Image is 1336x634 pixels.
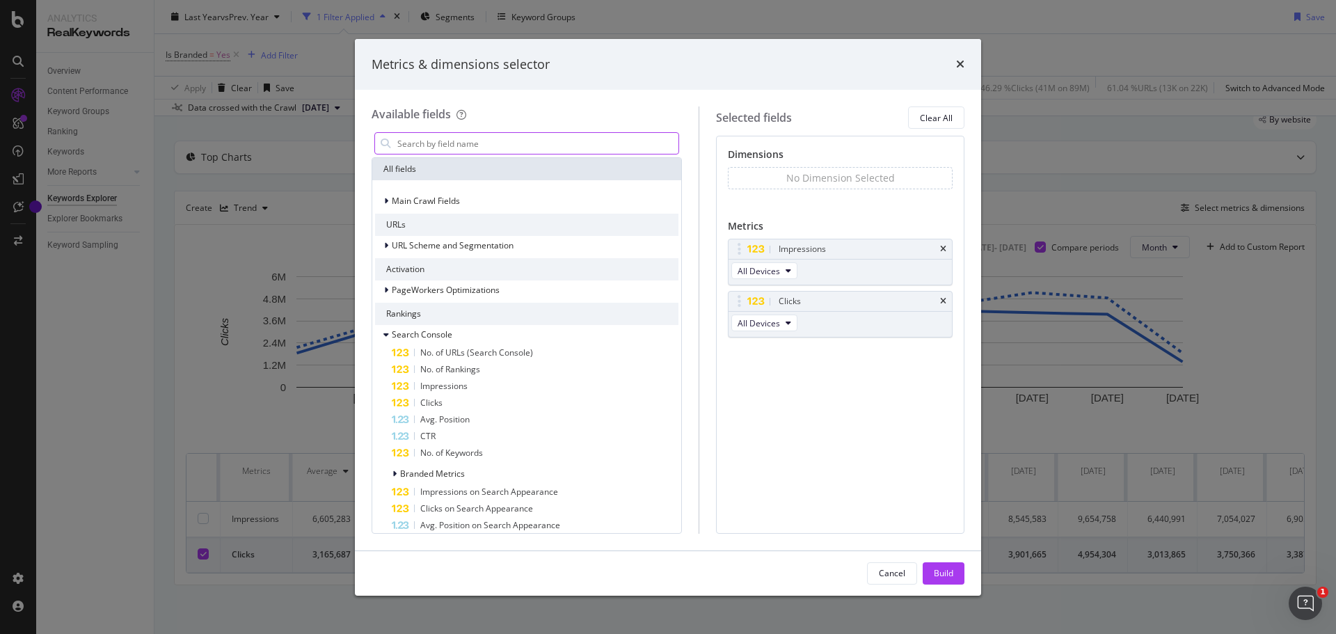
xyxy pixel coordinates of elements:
button: Clear All [908,106,964,129]
span: Avg. Position [420,413,470,425]
button: All Devices [731,262,797,279]
div: times [940,297,946,306]
span: All Devices [738,265,780,277]
div: Cancel [879,567,905,579]
div: ImpressionstimesAll Devices [728,239,953,285]
span: Branded Metrics [400,468,465,480]
input: Search by field name [396,133,678,154]
span: Clicks on Search Appearance [420,502,533,514]
div: ClickstimesAll Devices [728,291,953,338]
div: times [956,56,964,74]
button: All Devices [731,315,797,331]
span: Impressions on Search Appearance [420,486,558,498]
button: Build [923,562,964,585]
div: Dimensions [728,148,953,167]
iframe: Intercom live chat [1289,587,1322,620]
div: Rankings [375,303,678,325]
span: Main Crawl Fields [392,195,460,207]
span: No. of Keywords [420,447,483,459]
div: times [940,245,946,253]
div: All fields [372,158,681,180]
div: Clear All [920,112,953,124]
div: Metrics [728,219,953,239]
span: Search Console [392,328,452,340]
span: CTR [420,430,436,442]
span: No. of Rankings [420,363,480,375]
span: Avg. Position on Search Appearance [420,519,560,531]
span: 1 [1317,587,1328,598]
span: Impressions [420,380,468,392]
div: URLs [375,214,678,236]
span: PageWorkers Optimizations [392,284,500,296]
div: Selected fields [716,110,792,126]
button: Cancel [867,562,917,585]
span: Clicks [420,397,443,409]
div: Activation [375,258,678,280]
div: No Dimension Selected [786,171,895,185]
div: Impressions [779,242,826,256]
span: No. of URLs (Search Console) [420,347,533,358]
div: Metrics & dimensions selector [372,56,550,74]
div: Clicks [779,294,801,308]
span: URL Scheme and Segmentation [392,239,514,251]
div: Build [934,567,953,579]
div: Available fields [372,106,451,122]
div: modal [355,39,981,596]
span: All Devices [738,317,780,329]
